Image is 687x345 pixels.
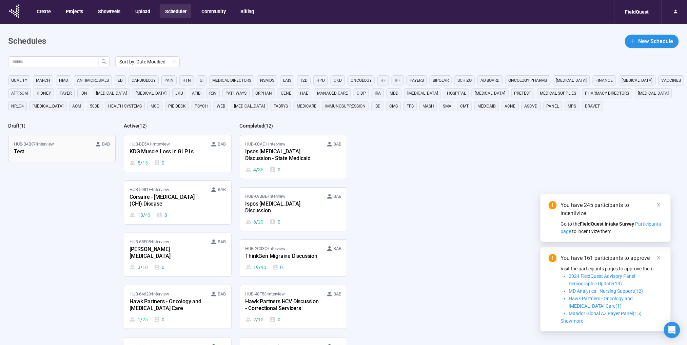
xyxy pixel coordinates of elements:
span: CKD [334,77,342,84]
span: 20 [258,218,263,226]
span: CMS [389,103,398,110]
span: Ad Board [480,77,500,84]
button: Scheduler [160,4,191,18]
div: 19 [246,264,266,271]
div: 5 [130,159,148,167]
span: MASH [423,103,434,110]
div: You have 161 participants to approve [561,254,663,262]
span: [MEDICAL_DATA] [234,103,265,110]
span: BAB [102,141,110,148]
span: exclamation-circle [549,254,557,262]
span: T2D [300,77,308,84]
span: plus [630,38,636,44]
span: HUB-5981E • Interview [130,186,169,193]
span: ASCVD [525,103,538,110]
div: 0 [154,316,165,323]
span: IBD [374,103,380,110]
span: Oncology [351,77,372,84]
span: CMT [460,103,469,110]
p: Visit the participants pages to approve them [561,265,663,272]
span: QUALITY [11,77,27,84]
span: immunosupression [325,103,366,110]
h1: Schedules [8,35,46,48]
span: acne [505,103,516,110]
div: 0 [156,211,167,219]
span: Cardiology [132,77,156,84]
span: HUB-48F53 • Interview [246,291,285,298]
span: MDD [390,90,398,97]
span: 35 [258,166,263,173]
span: CIDP [357,90,366,97]
span: HF [380,77,386,84]
span: Hawk Partners - Oncology and [MEDICAL_DATA] Care(1) [569,296,633,309]
span: SMA [443,103,451,110]
span: pretest [514,90,531,97]
span: HOSpital [447,90,466,97]
span: IDN [80,90,87,97]
span: FFS [407,103,414,110]
span: Payers [410,77,424,84]
div: ThinkGen Migraine Discussion [246,252,320,261]
span: March [36,77,50,84]
span: JKU [175,90,183,97]
div: KDG Muscle Loss in GLP1s [130,148,204,156]
a: HUB-B4B37•Interview BABTest [8,135,115,162]
span: dravet [585,103,600,110]
a: HUB-2C33C•Interview BABThinkGen Migraine Discussion19 / 900 [240,240,347,276]
a: HUB-0CAE1•Interview BABIpsos [MEDICAL_DATA] Discussion - State Medicaid4 / 350 [240,135,347,179]
span: IRA [375,90,381,97]
span: kidney [37,90,51,97]
span: NRLC4 [11,103,24,110]
span: medical directors [212,77,251,84]
span: managed care [317,90,348,97]
div: Hawk Partners HCV Discussion - Correctional Servicers [246,298,320,313]
div: 0 [270,218,280,226]
span: AOM [72,103,81,110]
span: New Schedule [639,37,673,45]
span: MCO [151,103,159,110]
span: [MEDICAL_DATA] [33,103,63,110]
span: 25 [142,316,148,323]
span: close [656,255,661,260]
span: [MEDICAL_DATA] [136,90,166,97]
span: NSAIDS [260,77,274,84]
h2: Completed [240,123,264,129]
span: IPF [395,77,401,84]
span: BAB [218,186,225,193]
span: PIE Deck [168,103,186,110]
span: Pathways [225,90,247,97]
span: Schizo [457,77,472,84]
span: [MEDICAL_DATA] [556,77,587,84]
span: 15 [258,316,263,323]
span: 10 [142,264,148,271]
span: orphan [255,90,272,97]
span: HUB-BE5A1 • Interview [130,141,170,148]
span: finance [596,77,613,84]
span: MD Analytics - Nursing Support(12) [569,288,643,294]
a: HUB-5981E•Interview BABCorsaire - [MEDICAL_DATA] (CHI) Disease13 / 400 [124,181,231,224]
span: BAB [218,238,225,245]
span: WEB [217,103,225,110]
span: PAIN [164,77,174,84]
button: Create [31,4,56,18]
strong: FieldQuest Intake Survey [580,221,634,227]
span: 503B [90,103,99,110]
div: Corsaire - [MEDICAL_DATA] (CHI) Disease [130,193,204,209]
div: [PERSON_NAME][MEDICAL_DATA] [130,245,204,261]
div: FieldQuest [621,5,653,18]
span: search [101,59,107,64]
span: medicare [297,103,316,110]
a: HUB-BE5A1•Interview BABKDG Muscle Loss in GLP1s5 / 150 [124,135,231,172]
span: Payer [60,90,72,97]
h2: Draft [8,123,19,129]
span: ATTR-CM [11,90,28,97]
div: 0 [272,264,283,271]
div: Ipsos [MEDICAL_DATA] Discussion - State Medicaid [246,148,320,163]
span: HUB-65F08 • Interview [130,238,169,245]
span: GENE [281,90,291,97]
span: ED [118,77,123,84]
a: HUB-69BBE•Interview BABIspos [MEDICAL_DATA] Discussion6 / 200 [240,188,347,231]
span: medicaid [477,103,496,110]
span: pharmacy directors [585,90,629,97]
span: / [256,166,258,173]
